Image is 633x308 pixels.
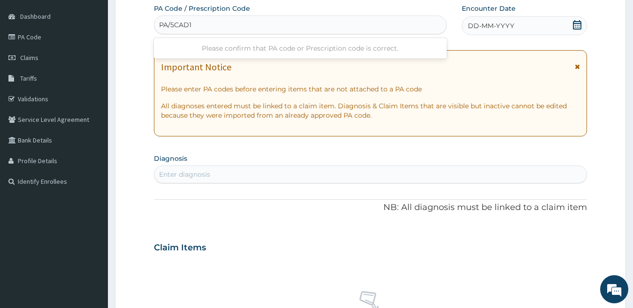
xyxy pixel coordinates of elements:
span: DD-MM-YYYY [468,21,514,30]
h1: Important Notice [161,62,231,72]
label: Diagnosis [154,154,187,163]
h3: Claim Items [154,243,206,253]
p: Please enter PA codes before entering items that are not attached to a PA code [161,84,580,94]
div: Minimize live chat window [154,5,176,27]
span: We're online! [54,93,130,188]
textarea: Type your message and hit 'Enter' [5,207,179,240]
label: Encounter Date [462,4,516,13]
label: PA Code / Prescription Code [154,4,250,13]
div: Please confirm that PA code or Prescription code is correct. [154,40,447,57]
p: All diagnoses entered must be linked to a claim item. Diagnosis & Claim Items that are visible bu... [161,101,580,120]
span: Claims [20,53,38,62]
span: Tariffs [20,74,37,83]
img: d_794563401_company_1708531726252_794563401 [17,47,38,70]
p: NB: All diagnosis must be linked to a claim item [154,202,587,214]
div: Enter diagnosis [159,170,210,179]
div: Chat with us now [49,53,158,65]
span: Dashboard [20,12,51,21]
